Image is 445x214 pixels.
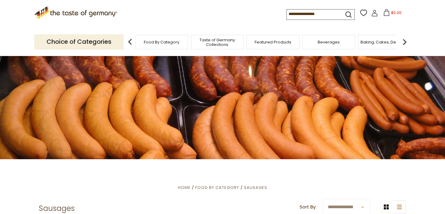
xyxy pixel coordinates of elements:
[124,36,136,48] img: previous arrow
[379,9,405,18] button: $0.00
[144,40,179,44] a: Food By Category
[255,40,291,44] a: Featured Products
[195,185,239,190] a: Food By Category
[34,34,124,49] p: Choice of Categories
[193,38,242,47] a: Taste of Germany Collections
[300,203,316,211] label: Sort By:
[318,40,340,44] a: Beverages
[244,185,267,190] a: Sausages
[398,36,411,48] img: next arrow
[178,185,191,190] a: Home
[361,40,408,44] a: Baking, Cakes, Desserts
[39,204,75,213] h1: Sausages
[391,10,402,15] span: $0.00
